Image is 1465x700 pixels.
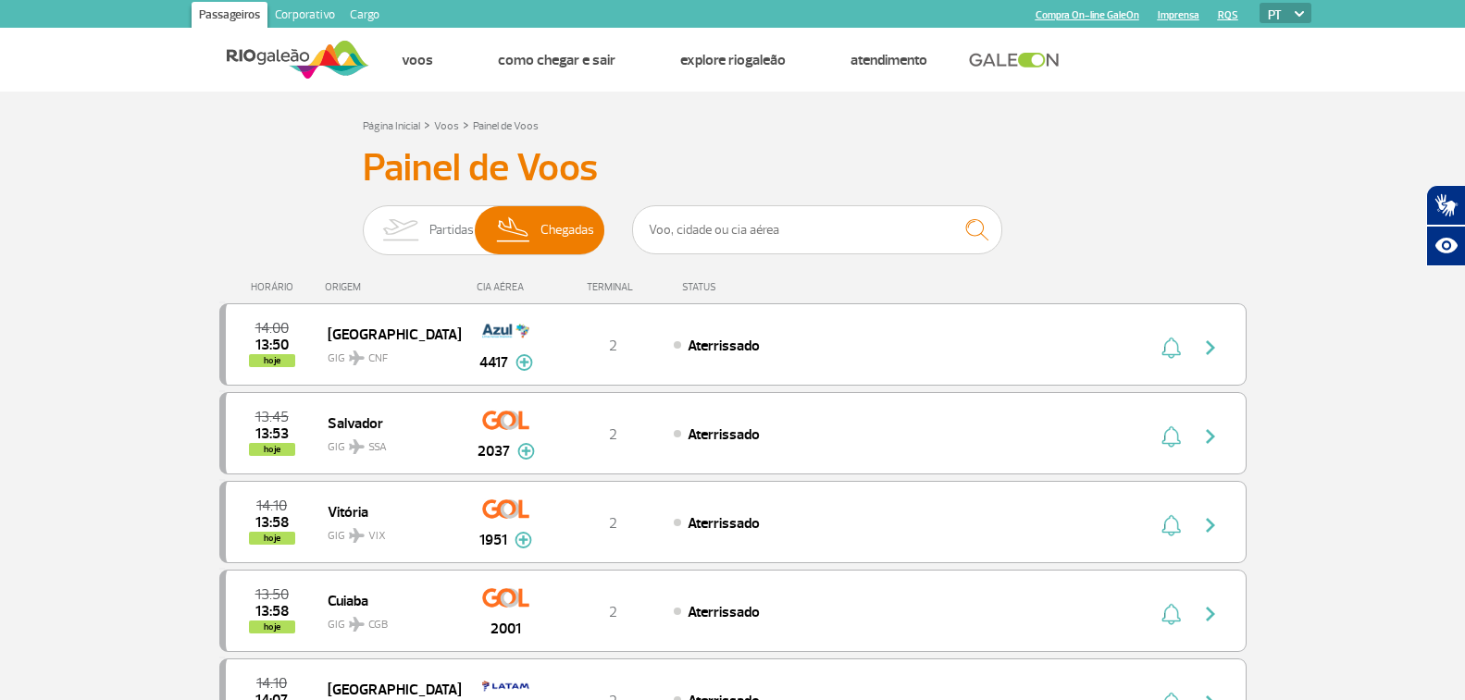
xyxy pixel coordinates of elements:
[256,677,287,690] span: 2025-09-27 14:10:00
[225,281,326,293] div: HORÁRIO
[1199,514,1222,536] img: seta-direita-painel-voo.svg
[609,603,617,621] span: 2
[479,351,508,374] span: 4417
[434,119,459,133] a: Voos
[368,528,386,545] span: VIX
[371,206,429,254] img: slider-embarque
[1199,425,1222,448] img: seta-direita-painel-voo.svg
[328,607,446,633] span: GIG
[1199,337,1222,359] img: seta-direita-painel-voo.svg
[680,51,786,69] a: Explore RIOgaleão
[540,206,594,254] span: Chegadas
[328,518,446,545] span: GIG
[673,281,824,293] div: STATUS
[515,532,532,548] img: mais-info-painel-voo.svg
[255,516,289,529] span: 2025-09-27 13:58:04
[1161,425,1181,448] img: sino-painel-voo.svg
[328,411,446,435] span: Salvador
[342,2,387,31] a: Cargo
[552,281,673,293] div: TERMINAL
[249,443,295,456] span: hoje
[609,425,617,444] span: 2
[349,439,365,454] img: destiny_airplane.svg
[429,206,474,254] span: Partidas
[515,354,533,371] img: mais-info-painel-voo.svg
[249,532,295,545] span: hoje
[1161,603,1181,625] img: sino-painel-voo.svg
[256,499,287,512] span: 2025-09-27 14:10:00
[325,281,460,293] div: ORIGEM
[850,51,927,69] a: Atendimento
[255,588,289,601] span: 2025-09-27 13:50:00
[1426,185,1465,266] div: Plugin de acessibilidade da Hand Talk.
[328,322,446,346] span: [GEOGRAPHIC_DATA]
[267,2,342,31] a: Corporativo
[688,337,760,355] span: Aterrissado
[363,119,420,133] a: Página Inicial
[328,588,446,612] span: Cuiaba
[255,427,289,440] span: 2025-09-27 13:53:13
[368,439,387,456] span: SSA
[192,2,267,31] a: Passageiros
[1218,9,1238,21] a: RQS
[517,443,535,460] img: mais-info-painel-voo.svg
[349,350,365,365] img: destiny_airplane.svg
[1161,337,1181,359] img: sino-painel-voo.svg
[255,338,289,351] span: 2025-09-27 13:50:07
[1158,9,1199,21] a: Imprensa
[487,206,541,254] img: slider-desembarque
[609,514,617,533] span: 2
[249,354,295,367] span: hoje
[632,205,1002,254] input: Voo, cidade ou cia aérea
[1426,185,1465,226] button: Abrir tradutor de língua de sinais.
[255,605,289,618] span: 2025-09-27 13:58:38
[473,119,539,133] a: Painel de Voos
[363,145,1103,191] h3: Painel de Voos
[328,340,446,367] span: GIG
[609,337,617,355] span: 2
[249,620,295,633] span: hoje
[1161,514,1181,536] img: sino-painel-voo.svg
[349,528,365,543] img: destiny_airplane.svg
[688,425,760,444] span: Aterrissado
[255,411,289,424] span: 2025-09-27 13:45:00
[255,322,289,335] span: 2025-09-27 14:00:00
[402,51,433,69] a: Voos
[688,514,760,533] span: Aterrissado
[424,114,430,135] a: >
[498,51,615,69] a: Como chegar e sair
[490,618,521,640] span: 2001
[688,603,760,621] span: Aterrissado
[479,529,507,551] span: 1951
[328,429,446,456] span: GIG
[1199,603,1222,625] img: seta-direita-painel-voo.svg
[463,114,469,135] a: >
[478,440,510,462] span: 2037
[349,617,365,632] img: destiny_airplane.svg
[460,281,552,293] div: CIA AÉREA
[1426,226,1465,266] button: Abrir recursos assistivos.
[1036,9,1139,21] a: Compra On-line GaleOn
[368,617,388,633] span: CGB
[368,350,388,367] span: CNF
[328,499,446,523] span: Vitória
